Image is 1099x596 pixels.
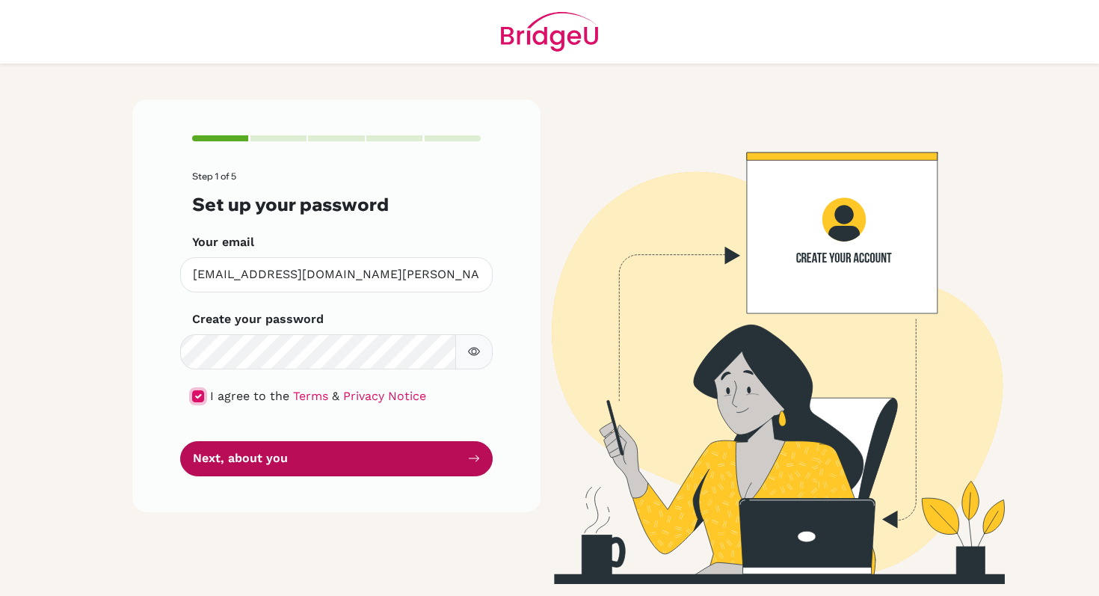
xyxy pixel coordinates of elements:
[192,233,254,251] label: Your email
[180,257,493,292] input: Insert your email*
[210,389,289,403] span: I agree to the
[343,389,426,403] a: Privacy Notice
[293,389,328,403] a: Terms
[192,170,236,182] span: Step 1 of 5
[180,441,493,476] button: Next, about you
[192,194,481,215] h3: Set up your password
[332,389,339,403] span: &
[192,310,324,328] label: Create your password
